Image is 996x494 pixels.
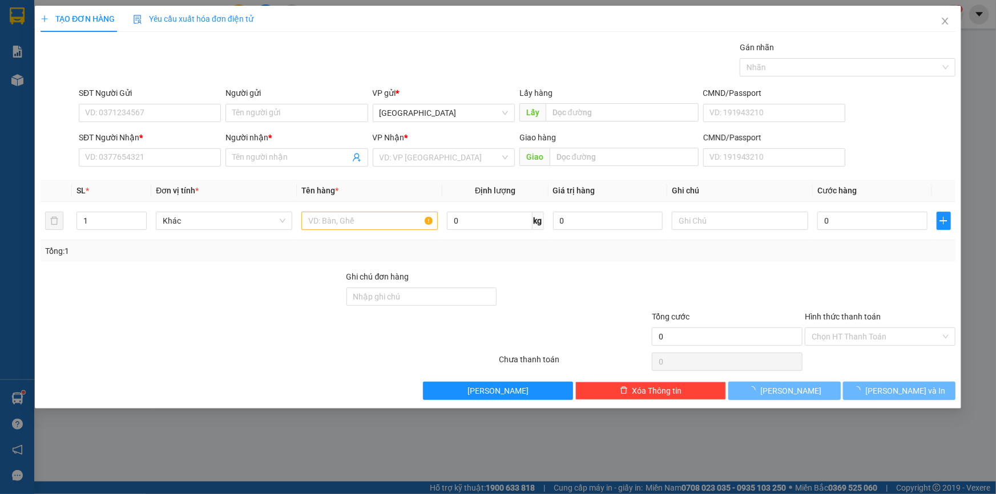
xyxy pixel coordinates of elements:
span: loading [853,386,866,394]
span: close [941,17,950,26]
button: [PERSON_NAME] [728,382,841,400]
span: Định lượng [475,186,515,195]
span: Giá trị hàng [553,186,595,195]
div: SĐT Người Nhận [79,131,221,144]
div: Tổng: 1 [45,245,385,257]
th: Ghi chú [667,180,813,202]
div: CMND/Passport [703,87,845,99]
span: Xóa Thông tin [632,384,682,397]
span: user-add [352,153,361,162]
button: delete [45,212,63,230]
span: [PERSON_NAME] [467,384,529,397]
span: Cước hàng [817,186,857,195]
span: kg [533,212,544,230]
button: [PERSON_NAME] [423,382,574,400]
button: deleteXóa Thông tin [575,382,726,400]
input: 0 [553,212,663,230]
button: Close [929,6,961,38]
input: Ghi Chú [672,212,808,230]
span: SL [76,186,86,195]
div: Người gửi [225,87,368,99]
span: Lấy hàng [519,88,553,98]
span: Lấy [519,103,546,122]
input: Ghi chú đơn hàng [346,288,497,306]
img: icon [133,15,142,24]
div: Chưa thanh toán [498,353,651,373]
label: Ghi chú đơn hàng [346,272,409,281]
label: Gán nhãn [740,43,775,52]
span: Tên hàng [301,186,338,195]
span: Đơn vị tính [156,186,199,195]
label: Hình thức thanh toán [805,312,881,321]
span: VP Nhận [373,133,405,142]
div: SĐT Người Gửi [79,87,221,99]
input: Dọc đường [546,103,699,122]
span: [PERSON_NAME] [760,384,821,397]
span: TẠO ĐƠN HÀNG [41,14,115,23]
div: CMND/Passport [703,131,845,144]
span: delete [620,386,628,395]
div: VP gửi [373,87,515,99]
span: loading [748,386,760,394]
span: Khác [163,212,285,229]
button: plus [937,212,951,230]
span: Yêu cầu xuất hóa đơn điện tử [133,14,253,23]
span: [PERSON_NAME] và In [866,384,946,397]
span: Giao hàng [519,133,556,142]
span: plus [41,15,49,23]
span: plus [937,216,950,225]
span: Sài Gòn [380,104,508,122]
input: Dọc đường [550,148,699,166]
input: VD: Bàn, Ghế [301,212,438,230]
button: [PERSON_NAME] và In [843,382,955,400]
div: Người nhận [225,131,368,144]
span: Tổng cước [652,312,689,321]
span: Giao [519,148,550,166]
